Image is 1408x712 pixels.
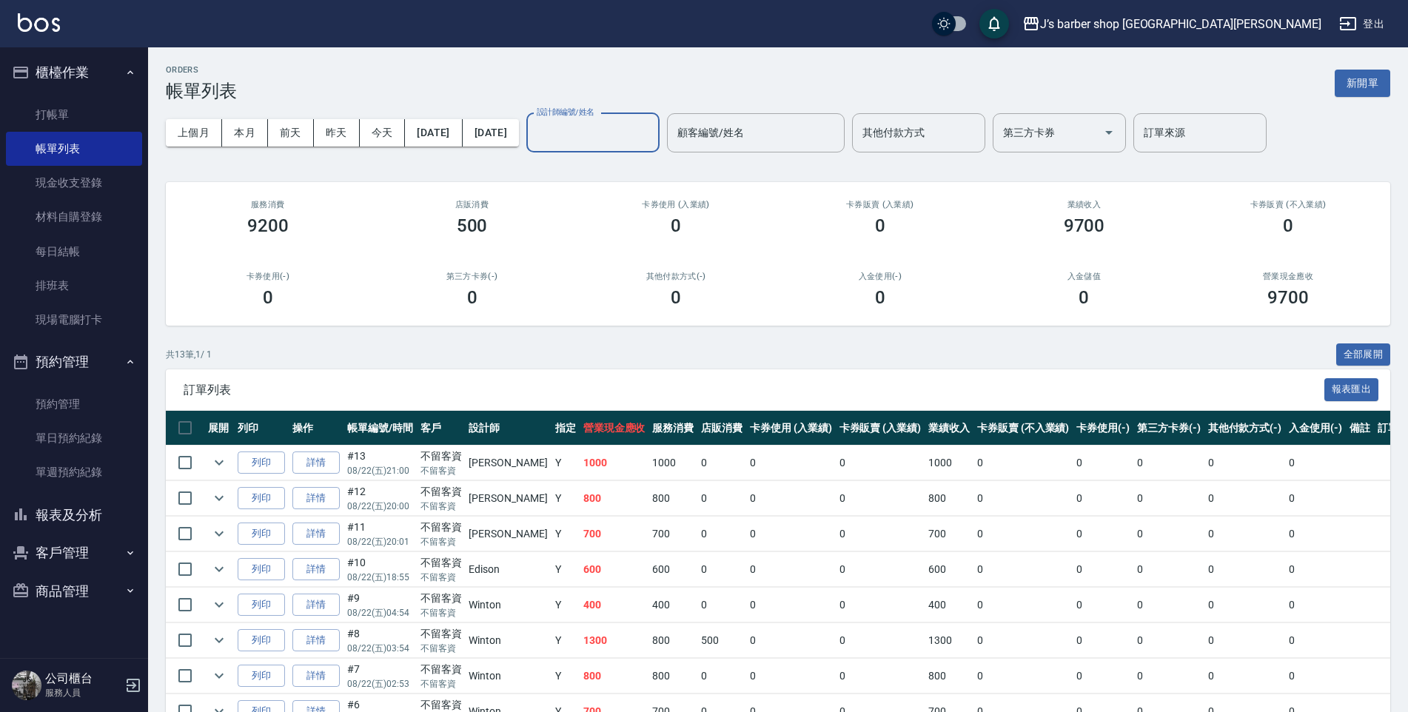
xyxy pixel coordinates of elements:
td: #7 [343,659,417,693]
p: 共 13 筆, 1 / 1 [166,348,212,361]
p: 不留客資 [420,571,462,584]
button: 商品管理 [6,572,142,611]
h2: ORDERS [166,65,237,75]
td: 0 [1285,517,1346,551]
td: Winton [465,588,551,622]
button: [DATE] [405,119,462,147]
th: 第三方卡券(-) [1133,411,1204,446]
td: 1000 [648,446,697,480]
td: Winton [465,659,551,693]
button: 列印 [238,451,285,474]
a: 詳情 [292,451,340,474]
button: 列印 [238,629,285,652]
p: 不留客資 [420,606,462,619]
td: 0 [1133,623,1204,658]
button: 列印 [238,665,285,688]
td: [PERSON_NAME] [465,517,551,551]
td: 0 [1285,446,1346,480]
td: #10 [343,552,417,587]
div: 不留客資 [420,484,462,500]
th: 備註 [1346,411,1374,446]
th: 業績收入 [925,411,973,446]
div: J’s barber shop [GEOGRAPHIC_DATA][PERSON_NAME] [1040,15,1321,33]
a: 預約管理 [6,387,142,421]
td: 0 [1285,552,1346,587]
td: 0 [1133,517,1204,551]
td: 0 [973,446,1073,480]
td: 0 [1133,659,1204,693]
td: #9 [343,588,417,622]
td: 0 [746,623,836,658]
button: [DATE] [463,119,519,147]
button: 報表匯出 [1324,378,1379,401]
td: 0 [1073,517,1133,551]
a: 單日預約紀錄 [6,421,142,455]
h3: 帳單列表 [166,81,237,101]
p: 08/22 (五) 20:00 [347,500,413,513]
td: 0 [746,659,836,693]
button: expand row [208,629,230,651]
th: 卡券販賣 (入業績) [836,411,925,446]
h3: 0 [671,215,681,236]
p: 08/22 (五) 18:55 [347,571,413,584]
td: #13 [343,446,417,480]
button: 櫃檯作業 [6,53,142,92]
td: 0 [836,623,925,658]
h2: 入金儲值 [1000,272,1169,281]
p: 08/22 (五) 21:00 [347,464,413,477]
h2: 卡券販賣 (入業績) [796,200,965,209]
td: 0 [1073,552,1133,587]
td: 0 [697,659,746,693]
div: 不留客資 [420,591,462,606]
td: 0 [746,588,836,622]
button: save [979,9,1009,38]
td: 800 [648,659,697,693]
h3: 0 [263,287,273,308]
div: 不留客資 [420,449,462,464]
th: 帳單編號/時間 [343,411,417,446]
div: 不留客資 [420,662,462,677]
h2: 第三方卡券(-) [388,272,557,281]
th: 展開 [204,411,234,446]
td: #12 [343,481,417,516]
td: 500 [697,623,746,658]
p: 08/22 (五) 04:54 [347,606,413,619]
button: expand row [208,523,230,545]
td: 0 [1204,659,1286,693]
td: Y [552,659,580,693]
th: 指定 [552,411,580,446]
p: 不留客資 [420,642,462,655]
button: 列印 [238,487,285,510]
td: Y [552,481,580,516]
p: 不留客資 [420,464,462,477]
h3: 0 [671,287,681,308]
p: 08/22 (五) 03:54 [347,642,413,655]
td: 600 [580,552,649,587]
a: 新開單 [1335,75,1390,90]
td: [PERSON_NAME] [465,446,551,480]
a: 詳情 [292,523,340,545]
td: 400 [925,588,973,622]
td: 0 [1133,588,1204,622]
td: 0 [746,517,836,551]
button: expand row [208,665,230,687]
td: 800 [648,623,697,658]
td: 0 [836,446,925,480]
td: 0 [1073,623,1133,658]
th: 營業現金應收 [580,411,649,446]
td: 0 [1133,446,1204,480]
p: 服務人員 [45,686,121,699]
th: 卡券使用(-) [1073,411,1133,446]
td: 800 [925,481,973,516]
td: 0 [973,517,1073,551]
button: 列印 [238,523,285,545]
td: 1300 [925,623,973,658]
button: 本月 [222,119,268,147]
td: 0 [1204,517,1286,551]
td: 0 [697,446,746,480]
h2: 入金使用(-) [796,272,965,281]
td: 0 [973,659,1073,693]
button: 報表及分析 [6,496,142,534]
td: 0 [1204,552,1286,587]
h3: 500 [457,215,488,236]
